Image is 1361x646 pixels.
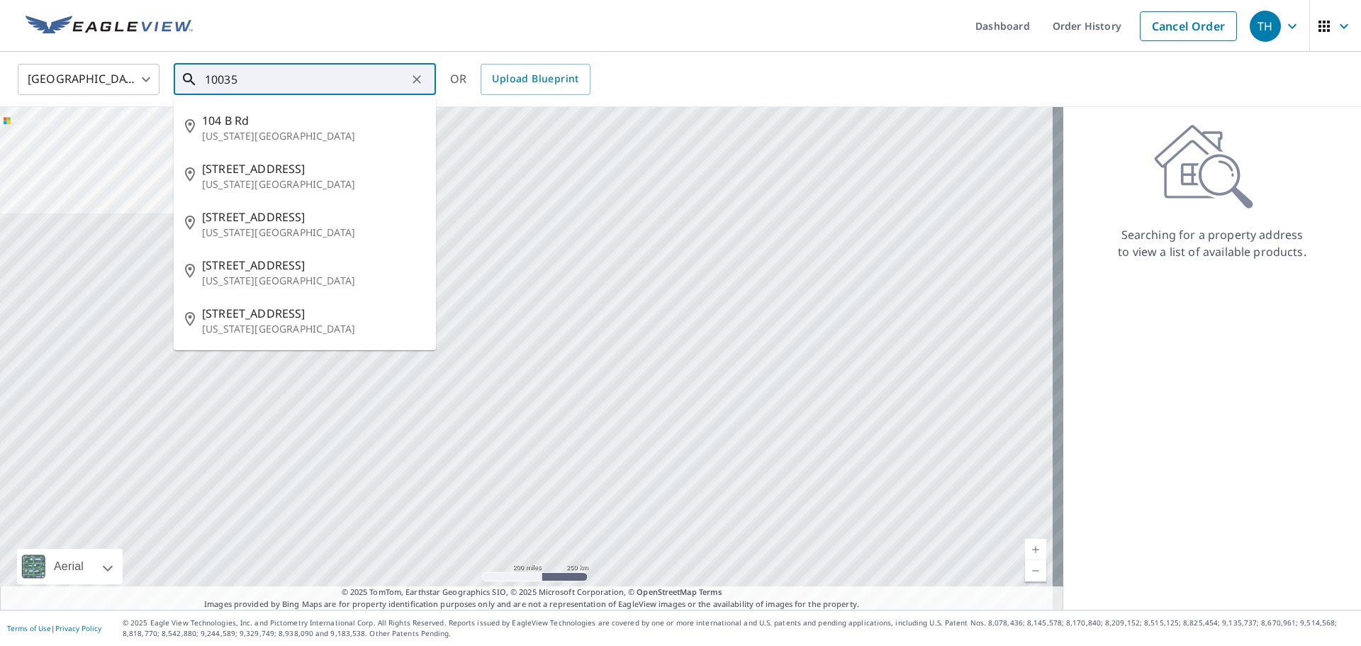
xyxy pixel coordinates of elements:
a: Privacy Policy [55,623,101,633]
img: EV Logo [26,16,193,37]
div: [GEOGRAPHIC_DATA] [18,60,159,99]
div: Aerial [17,549,123,584]
span: [STREET_ADDRESS] [202,257,425,274]
a: Current Level 5, Zoom Out [1025,560,1046,581]
span: [STREET_ADDRESS] [202,305,425,322]
p: [US_STATE][GEOGRAPHIC_DATA] [202,274,425,288]
a: OpenStreetMap [637,586,696,597]
span: © 2025 TomTom, Earthstar Geographics SIO, © 2025 Microsoft Corporation, © [342,586,722,598]
div: TH [1250,11,1281,42]
p: [US_STATE][GEOGRAPHIC_DATA] [202,322,425,336]
a: Terms [699,586,722,597]
span: Upload Blueprint [492,70,578,88]
div: OR [450,64,590,95]
p: Searching for a property address to view a list of available products. [1117,226,1307,260]
a: Cancel Order [1140,11,1237,41]
input: Search by address or latitude-longitude [205,60,407,99]
a: Terms of Use [7,623,51,633]
p: © 2025 Eagle View Technologies, Inc. and Pictometry International Corp. All Rights Reserved. Repo... [123,618,1354,639]
p: [US_STATE][GEOGRAPHIC_DATA] [202,225,425,240]
span: [STREET_ADDRESS] [202,160,425,177]
a: Current Level 5, Zoom In [1025,539,1046,560]
span: 104 B Rd [202,112,425,129]
p: [US_STATE][GEOGRAPHIC_DATA] [202,177,425,191]
a: Upload Blueprint [481,64,590,95]
div: Aerial [50,549,88,584]
button: Clear [407,69,427,89]
p: | [7,624,101,633]
span: [STREET_ADDRESS] [202,208,425,225]
p: [US_STATE][GEOGRAPHIC_DATA] [202,129,425,143]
